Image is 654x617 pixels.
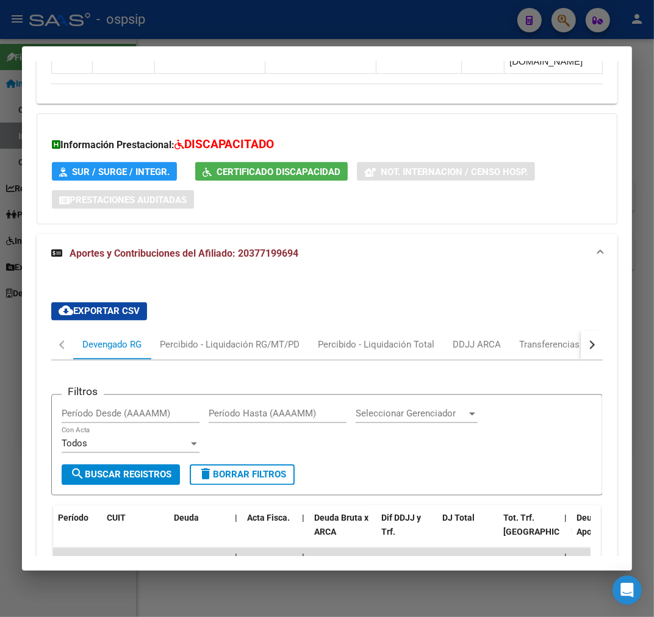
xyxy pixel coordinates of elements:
span: Borrar Filtros [198,469,286,480]
datatable-header-cell: Deuda Bruta x ARCA [309,505,376,559]
datatable-header-cell: Tot. Trf. Bruto [498,505,559,559]
h3: Filtros [62,385,104,399]
datatable-header-cell: | [559,505,572,559]
span: Acta Fisca. [247,513,290,523]
mat-icon: delete [198,467,213,482]
span: Deuda Bruta x ARCA [314,513,368,537]
span: SUR / SURGE / INTEGR. [72,166,170,177]
h3: Información Prestacional: [52,136,602,154]
span: Exportar CSV [59,306,140,317]
datatable-header-cell: Período [53,505,102,559]
button: Prestaciones Auditadas [52,190,194,209]
datatable-header-cell: DJ Total [437,505,498,559]
button: Exportar CSV [51,302,147,321]
div: Transferencias ARCA [519,338,606,352]
span: Deuda Aporte [577,513,603,537]
button: Not. Internacion / Censo Hosp. [357,162,535,181]
span: | [564,552,567,562]
button: Buscar Registros [62,465,180,485]
div: Open Intercom Messenger [613,576,642,605]
div: DDJJ ARCA [453,338,501,352]
span: DISCAPACITADO [184,137,274,151]
datatable-header-cell: | [297,505,309,559]
span: Seleccionar Gerenciador [356,408,467,419]
div: Percibido - Liquidación Total [318,338,434,352]
span: Not. Internacion / Censo Hosp. [381,166,528,177]
span: Período [58,513,88,523]
button: Certificado Discapacidad [195,162,348,181]
span: CUIT [107,513,126,523]
datatable-header-cell: Deuda [169,505,230,559]
span: | [564,513,567,523]
span: Dif DDJJ y Trf. [381,513,421,537]
div: Devengado RG [82,338,142,352]
datatable-header-cell: Dif DDJJ y Trf. [376,505,437,559]
span: Certificado Discapacidad [217,166,340,177]
span: | [302,552,304,562]
mat-icon: search [70,467,85,482]
span: | [235,552,237,562]
mat-expansion-panel-header: Aportes y Contribuciones del Afiliado: 20377199694 [37,234,617,273]
datatable-header-cell: Deuda Aporte [572,505,633,559]
span: | [302,513,304,523]
datatable-header-cell: | [230,505,242,559]
span: Tot. Trf. [GEOGRAPHIC_DATA] [503,513,586,537]
span: Todos [62,438,87,449]
div: Percibido - Liquidación RG/MT/PD [160,338,300,352]
datatable-header-cell: Acta Fisca. [242,505,297,559]
span: Prestaciones Auditadas [70,194,187,205]
span: DJ Total [442,513,475,523]
span: Buscar Registros [70,469,171,480]
span: Deuda [174,513,199,523]
datatable-header-cell: CUIT [102,505,169,559]
span: Aportes y Contribuciones del Afiliado: 20377199694 [70,248,298,259]
mat-icon: cloud_download [59,304,73,318]
button: SUR / SURGE / INTEGR. [52,162,177,181]
button: Borrar Filtros [190,465,295,485]
span: | [235,513,237,523]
